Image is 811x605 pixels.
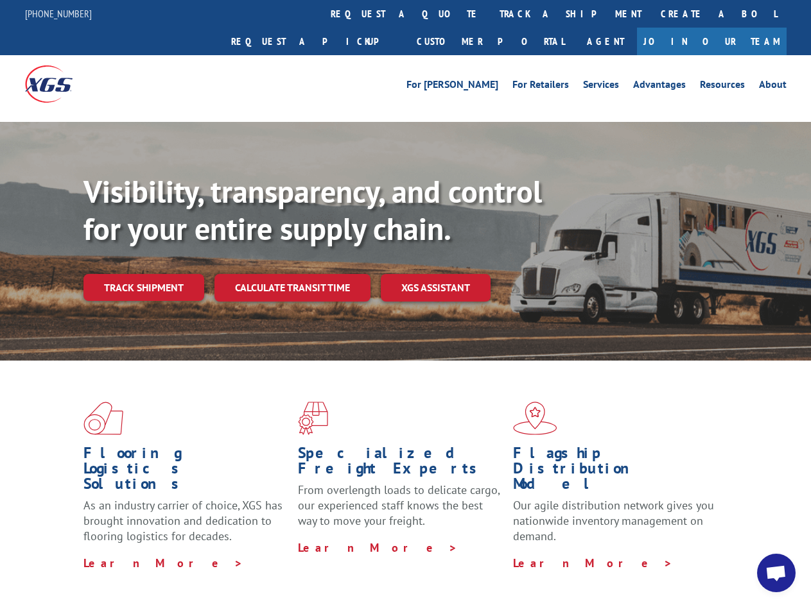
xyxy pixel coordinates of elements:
[381,274,491,302] a: XGS ASSISTANT
[513,445,718,498] h1: Flagship Distribution Model
[298,402,328,435] img: xgs-icon-focused-on-flooring-red
[700,80,745,94] a: Resources
[633,80,686,94] a: Advantages
[214,274,371,302] a: Calculate transit time
[222,28,407,55] a: Request a pickup
[407,28,574,55] a: Customer Portal
[757,554,796,592] div: Open chat
[513,556,673,570] a: Learn More >
[25,7,92,20] a: [PHONE_NUMBER]
[83,171,542,248] b: Visibility, transparency, and control for your entire supply chain.
[83,556,243,570] a: Learn More >
[759,80,787,94] a: About
[574,28,637,55] a: Agent
[83,402,123,435] img: xgs-icon-total-supply-chain-intelligence-red
[298,445,503,482] h1: Specialized Freight Experts
[298,482,503,540] p: From overlength loads to delicate cargo, our experienced staff knows the best way to move your fr...
[513,498,714,543] span: Our agile distribution network gives you nationwide inventory management on demand.
[513,402,557,435] img: xgs-icon-flagship-distribution-model-red
[83,445,288,498] h1: Flooring Logistics Solutions
[83,498,283,543] span: As an industry carrier of choice, XGS has brought innovation and dedication to flooring logistics...
[298,540,458,555] a: Learn More >
[512,80,569,94] a: For Retailers
[637,28,787,55] a: Join Our Team
[406,80,498,94] a: For [PERSON_NAME]
[583,80,619,94] a: Services
[83,274,204,301] a: Track shipment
